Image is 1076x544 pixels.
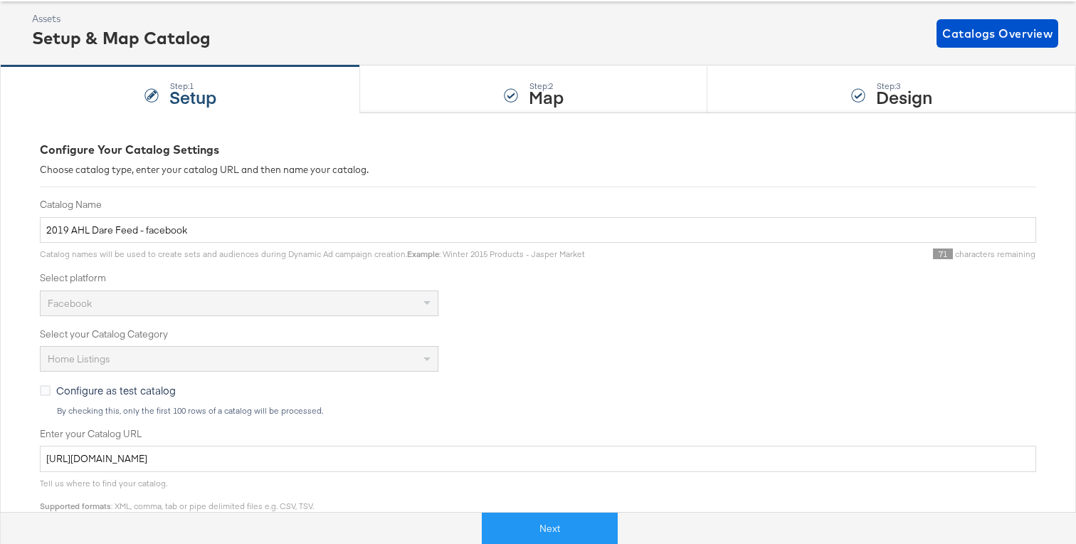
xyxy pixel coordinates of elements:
div: Configure Your Catalog Settings [40,142,1036,158]
div: Setup & Map Catalog [32,26,211,50]
div: Step: 1 [169,81,216,91]
label: Select platform [40,271,1036,285]
span: Catalogs Overview [942,23,1053,43]
strong: Map [529,85,564,108]
div: Step: 3 [876,81,932,91]
strong: Supported formats [40,501,111,511]
span: Home Listings [48,352,110,365]
label: Select your Catalog Category [40,328,1036,341]
span: Facebook [48,297,92,310]
label: Catalog Name [40,198,1036,211]
span: Configure as test catalog [56,383,176,397]
span: Catalog names will be used to create sets and audiences during Dynamic Ad campaign creation. : Wi... [40,249,585,259]
input: Enter Catalog URL, e.g. http://www.example.com/products.xml [40,446,1036,472]
button: Catalogs Overview [937,19,1058,48]
div: By checking this, only the first 100 rows of a catalog will be processed. [56,406,1036,416]
span: Tell us where to find your catalog. : XML, comma, tab or pipe delimited files e.g. CSV, TSV. [40,478,314,511]
span: 71 [933,249,953,259]
strong: Setup [169,85,216,108]
label: Enter your Catalog URL [40,427,1036,441]
div: characters remaining [585,249,1036,260]
input: Name your catalog e.g. My Dynamic Product Catalog [40,217,1036,244]
div: Assets [32,12,211,26]
div: Choose catalog type, enter your catalog URL and then name your catalog. [40,163,1036,177]
strong: Example [407,249,439,259]
div: Step: 2 [529,81,564,91]
strong: Design [876,85,932,108]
